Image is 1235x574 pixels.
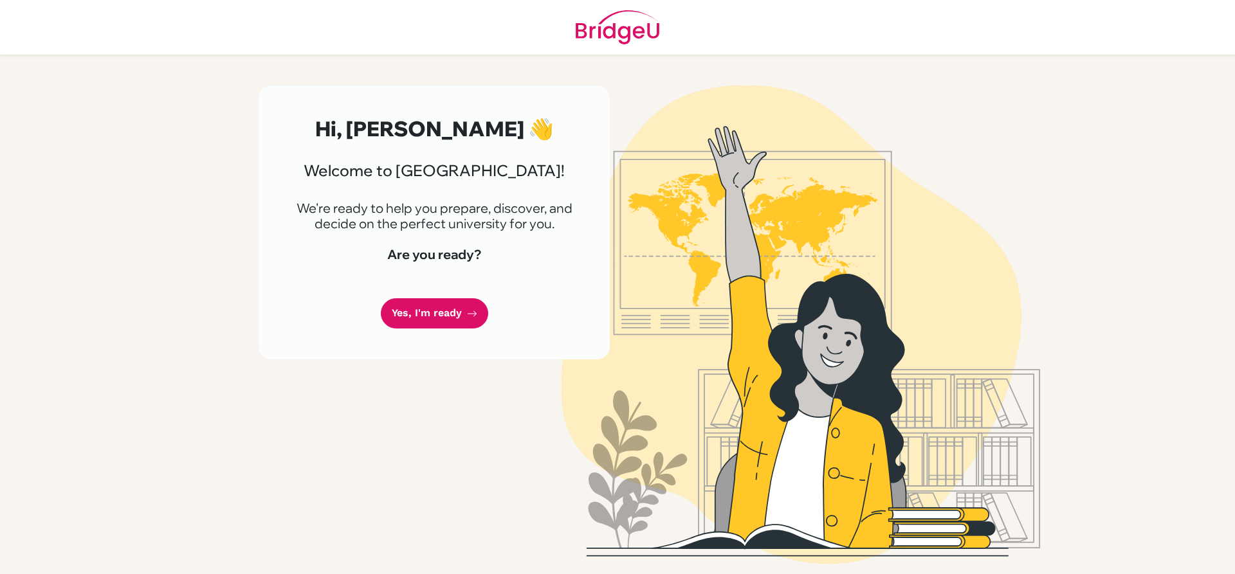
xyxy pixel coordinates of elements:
a: Yes, I'm ready [381,298,488,328]
h3: Welcome to [GEOGRAPHIC_DATA]! [289,161,579,180]
img: Welcome to Bridge U [434,85,1167,564]
h2: Hi, [PERSON_NAME] 👋 [289,116,579,141]
h4: Are you ready? [289,247,579,262]
p: We're ready to help you prepare, discover, and decide on the perfect university for you. [289,201,579,231]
